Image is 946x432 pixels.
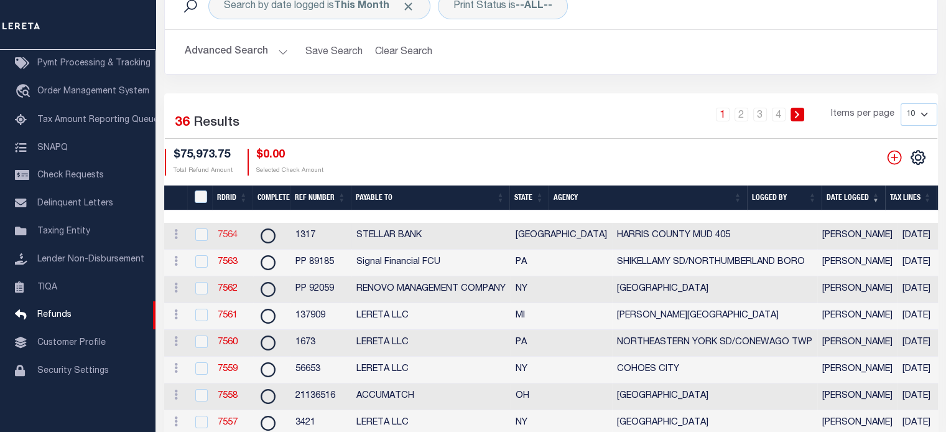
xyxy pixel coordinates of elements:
td: NORTHEASTERN YORK SD/CONEWAGO TWP [612,330,817,357]
h4: $0.00 [256,149,323,162]
a: 3 [753,108,767,121]
td: LERETA LLC [351,330,511,357]
td: [PERSON_NAME] [817,383,897,410]
td: NY [511,357,612,383]
h4: $75,973.75 [174,149,233,162]
td: NY [511,276,612,303]
td: PP 92059 [290,276,351,303]
td: RENOVO MANAGEMENT COMPANY [351,276,511,303]
td: LERETA LLC [351,357,511,383]
td: [PERSON_NAME] [817,357,897,383]
span: Lender Non-Disbursement [37,255,144,264]
a: 7557 [218,418,238,427]
td: [GEOGRAPHIC_DATA] [511,223,612,250]
span: Customer Profile [37,339,106,347]
span: Tax Amount Reporting Queue [37,116,159,124]
td: 1673 [290,330,351,357]
span: 36 [175,116,190,129]
th: Tax Lines: activate to sort column ascending [885,185,937,211]
th: Logged By: activate to sort column ascending [747,185,822,211]
td: [GEOGRAPHIC_DATA] [612,383,817,410]
td: [PERSON_NAME] [817,250,897,276]
span: Refunds [37,311,72,319]
p: Total Refund Amount [174,166,233,176]
i: travel_explore [15,84,35,100]
a: 7559 [218,365,238,373]
td: 1317 [290,223,351,250]
td: LERETA LLC [351,303,511,330]
th: Complete [253,185,290,211]
td: [PERSON_NAME] [817,276,897,303]
th: Date Logged: activate to sort column ascending [822,185,885,211]
td: 21136516 [290,383,351,410]
a: 7561 [218,311,238,320]
th: Agency: activate to sort column ascending [549,185,746,211]
td: SHIKELLAMY SD/NORTHUMBERLAND BORO [612,250,817,276]
a: 7560 [218,338,238,347]
b: --ALL-- [516,1,552,11]
span: Taxing Entity [37,227,90,236]
span: Delinquent Letters [37,199,113,208]
a: 7563 [218,258,238,266]
td: [PERSON_NAME] [817,303,897,330]
a: 4 [772,108,786,121]
th: Ref Number: activate to sort column ascending [290,185,351,211]
span: Pymt Processing & Tracking [37,59,151,68]
td: PP 89185 [290,250,351,276]
th: RDRID: activate to sort column ascending [212,185,253,211]
button: Save Search [298,40,370,64]
td: PA [511,250,612,276]
td: 56653 [290,357,351,383]
span: Order Management System [37,87,149,96]
span: TIQA [37,283,57,291]
button: Clear Search [370,40,438,64]
td: ACCUMATCH [351,383,511,410]
label: Results [193,113,239,133]
td: Signal Financial FCU [351,250,511,276]
td: HARRIS COUNTY MUD 405 [612,223,817,250]
th: State: activate to sort column ascending [509,185,549,211]
a: 7564 [218,231,238,240]
a: 1 [716,108,730,121]
td: STELLAR BANK [351,223,511,250]
a: 7558 [218,392,238,400]
td: COHOES CITY [612,357,817,383]
th: Payable To: activate to sort column ascending [351,185,509,211]
span: Items per page [831,108,894,121]
td: PA [511,330,612,357]
a: 7562 [218,284,238,293]
button: Advanced Search [185,40,288,64]
td: 137909 [290,303,351,330]
td: MI [511,303,612,330]
span: SNAPQ [37,143,68,152]
td: [PERSON_NAME] [817,223,897,250]
td: [PERSON_NAME] [817,330,897,357]
span: Security Settings [37,367,109,375]
b: This Month [334,1,389,11]
th: RefundDepositRegisterID [187,185,212,211]
p: Selected Check Amount [256,166,323,176]
td: [GEOGRAPHIC_DATA] [612,276,817,303]
td: [PERSON_NAME][GEOGRAPHIC_DATA] [612,303,817,330]
span: Check Requests [37,171,104,180]
td: OH [511,383,612,410]
a: 2 [735,108,748,121]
